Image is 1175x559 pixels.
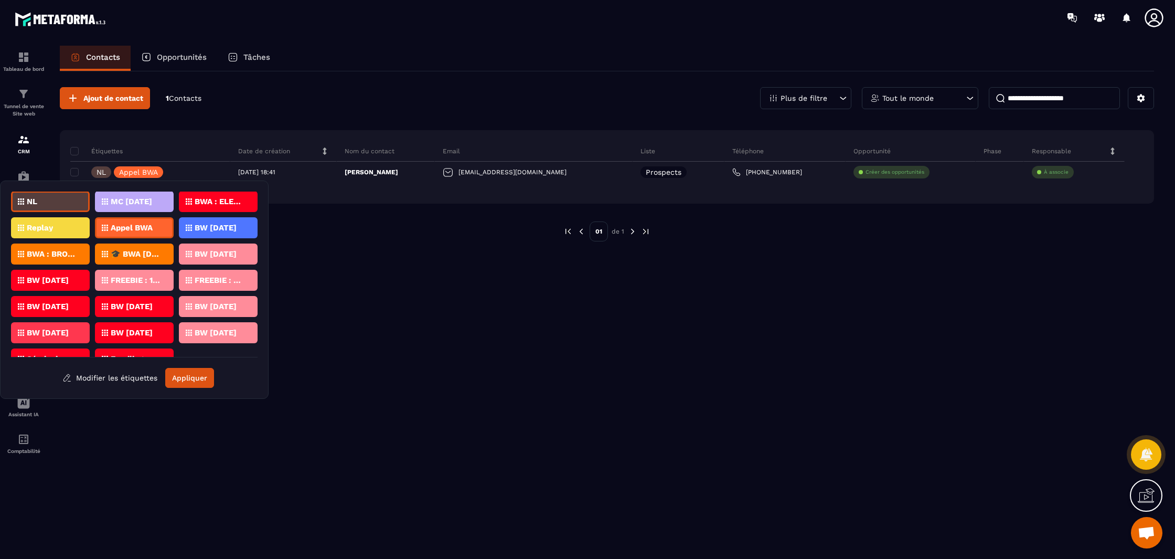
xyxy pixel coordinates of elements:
a: formationformationTunnel de vente Site web [3,80,45,125]
p: Comptabilité [3,448,45,454]
p: BW [DATE] [27,303,69,310]
p: 01 [590,222,608,241]
p: Nom du contact [345,147,394,155]
a: accountantaccountantComptabilité [3,425,45,462]
img: formation [17,133,30,146]
p: Emailing [111,355,143,363]
img: formation [17,88,30,100]
p: BW [DATE] [195,224,237,231]
p: Opportunités [157,52,207,62]
a: Assistant IA [3,388,45,425]
img: next [628,227,637,236]
p: Tout le monde [882,94,934,102]
p: 🎓 BWA [DATE] [111,250,162,258]
p: Replay [27,224,53,231]
p: 1 [166,93,201,103]
p: Tunnel de vente Site web [3,103,45,118]
p: Responsable [1032,147,1071,155]
a: formationformationTableau de bord [3,43,45,80]
p: Séminaire BWA [27,355,78,363]
img: prev [563,227,573,236]
p: NL [27,198,37,205]
p: Tâches [243,52,270,62]
p: Téléphone [732,147,764,155]
p: BW [DATE] [195,329,237,336]
p: Opportunité [853,147,891,155]
p: Appel BWA [111,224,153,231]
p: CRM [3,149,45,154]
p: Créer des opportunités [866,168,924,176]
p: de 1 [612,227,624,236]
div: Ouvrir le chat [1131,517,1162,549]
img: automations [17,170,30,183]
p: Assistant IA [3,412,45,417]
p: Tableau de bord [3,66,45,72]
button: Ajout de contact [60,87,150,109]
p: Prospects [646,168,681,176]
a: [PHONE_NUMBER] [732,168,802,176]
img: accountant [17,433,30,446]
a: Contacts [60,46,131,71]
p: Liste [640,147,655,155]
a: Tâches [217,46,281,71]
p: À associe [1044,168,1069,176]
a: automationsautomationsWebinaire [3,162,45,199]
p: Contacts [86,52,120,62]
p: FREEBIE : 10 MIN [111,277,162,284]
p: MC [DATE] [111,198,152,205]
img: prev [576,227,586,236]
p: Date de création [238,147,290,155]
p: BW [DATE] [27,329,69,336]
p: BWA : ELEVES [195,198,245,205]
p: [DATE] 18:41 [238,168,275,176]
button: Modifier les étiquettes [55,368,165,387]
img: next [641,227,650,236]
p: Plus de filtre [781,94,827,102]
p: BWA : BROCHURE [27,250,78,258]
p: Email [443,147,460,155]
p: [PERSON_NAME] [345,168,398,176]
a: Opportunités [131,46,217,71]
p: NL [97,168,106,176]
p: BW [DATE] [27,277,69,284]
p: BW [DATE] [195,303,237,310]
p: BW [DATE] [111,303,153,310]
p: FREEBIE : GUIDE [195,277,245,284]
p: Étiquettes [70,147,123,155]
p: Appel BWA [119,168,158,176]
a: formationformationCRM [3,125,45,162]
img: logo [15,9,109,29]
p: Phase [984,147,1001,155]
p: BW [DATE] [195,250,237,258]
img: formation [17,51,30,64]
span: Ajout de contact [83,93,143,103]
span: Contacts [169,94,201,102]
p: BW [DATE] [111,329,153,336]
button: Appliquer [165,368,214,388]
